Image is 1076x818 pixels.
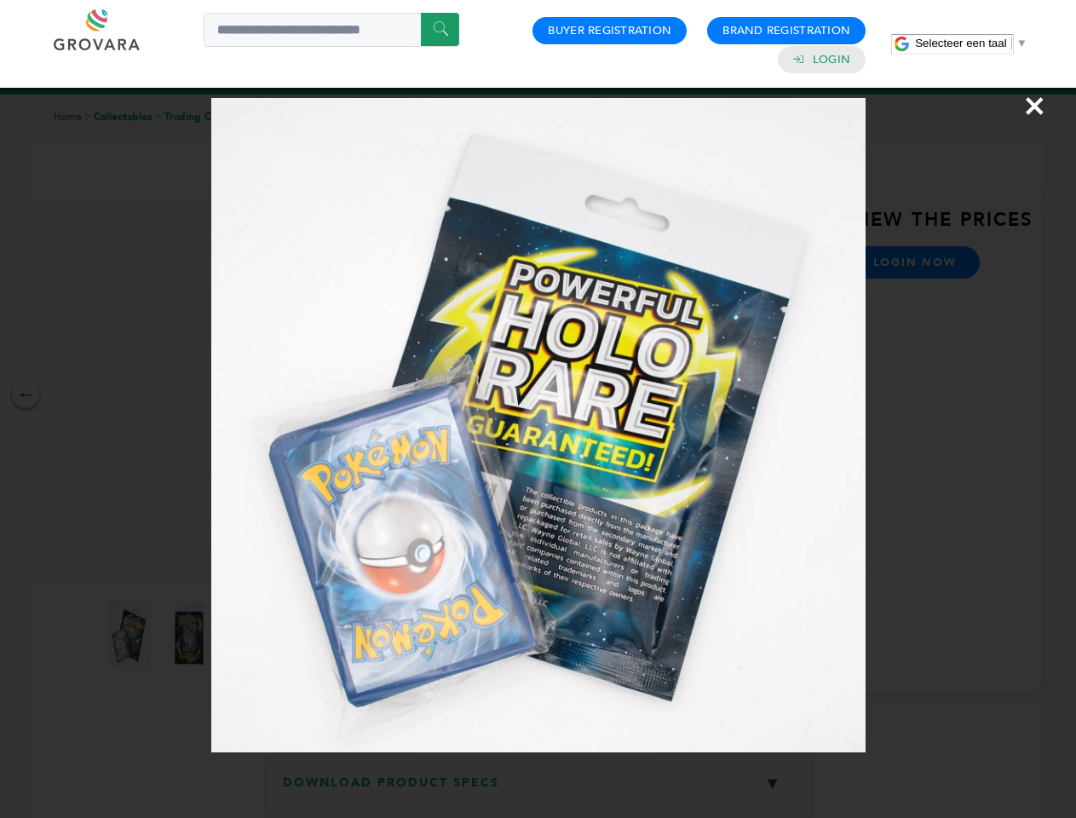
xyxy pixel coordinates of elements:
[204,13,459,47] input: Search a product or brand...
[915,37,1006,49] span: Selecteer een taal
[548,23,671,38] a: Buyer Registration
[1016,37,1027,49] span: ▼
[1023,82,1046,130] span: ×
[722,23,850,38] a: Brand Registration
[1011,37,1012,49] span: ​
[915,37,1027,49] a: Selecteer een taal​
[211,98,866,752] img: Image Preview
[813,52,850,67] a: Login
